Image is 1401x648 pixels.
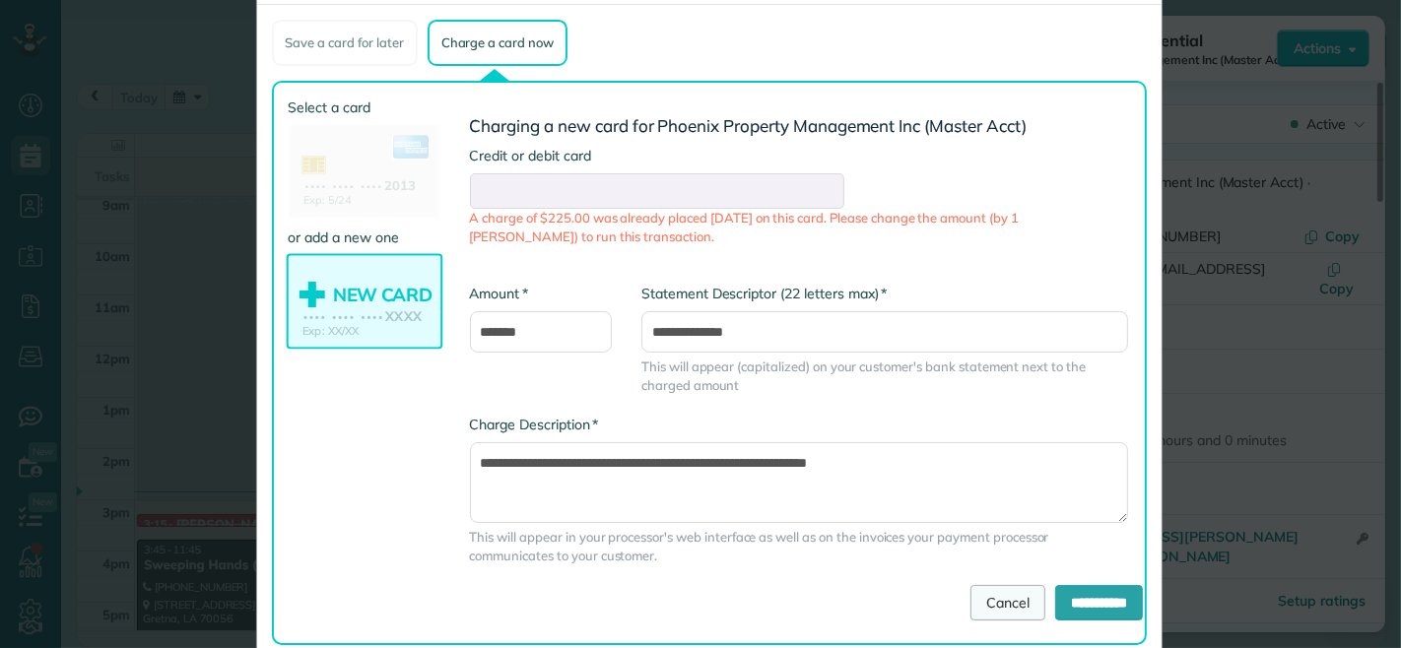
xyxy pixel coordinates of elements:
label: Amount [470,284,528,303]
label: Credit or debit card [470,146,1128,165]
label: or add a new one [289,227,440,247]
h3: Charging a new card for Phoenix Property Management Inc (Master Acct) [470,117,1128,136]
label: Select a card [289,97,440,117]
div: A charge of $225.00 was already placed [DATE] on this card. Please change the amount (by 1 [PERSO... [470,209,1128,246]
a: Cancel [970,585,1045,620]
iframe: Secure card payment input frame [479,182,835,200]
div: Charge a card now [428,20,567,66]
label: Statement Descriptor (22 letters max) [641,284,887,303]
span: This will appear in your processor's web interface as well as on the invoices your payment proces... [470,528,1128,565]
label: Charge Description [470,415,599,434]
div: Save a card for later [272,20,418,66]
span: This will appear (capitalized) on your customer's bank statement next to the charged amount [641,357,1128,395]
